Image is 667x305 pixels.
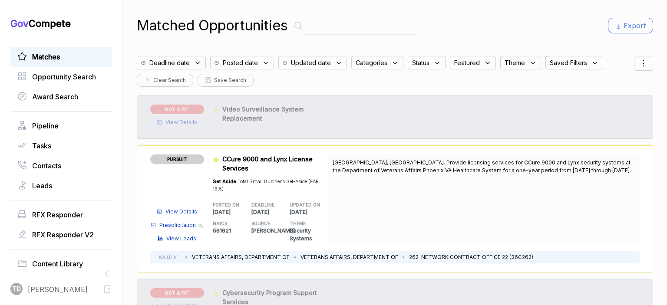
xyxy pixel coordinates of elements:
span: Categories [356,58,387,67]
h5: THEME [290,220,314,227]
span: Theme [505,58,525,67]
span: NOT A FIT [150,288,204,298]
span: View Leads [166,235,196,243]
span: CCure 9000 and Lynx License Services [222,155,313,172]
span: Presolicitation [159,221,196,229]
h5: ISSUED BY [159,255,177,260]
p: Security Systems [290,227,328,243]
h5: UPDATED ON [290,202,314,208]
button: Save Search [198,74,254,87]
h5: POSTED ON [213,202,238,208]
p: [DATE] [251,208,290,216]
span: Video Surveillance System Replacement [222,105,304,122]
span: Save Search [214,76,246,84]
span: View Details [165,118,197,126]
a: Matches [17,52,105,62]
span: [PERSON_NAME] [28,284,88,295]
span: RFX Responder [32,210,83,220]
button: Clear Search [137,74,193,87]
span: Contacts [32,161,61,171]
span: Clear Search [153,76,186,84]
span: Deadline date [149,58,190,67]
span: Updated date [291,58,331,67]
a: Pipeline [17,121,105,131]
span: Gov [10,18,29,29]
p: [DATE] [290,208,328,216]
li: 262-NETWORK CONTRACT OFFICE 22 (36C262) [409,253,533,261]
a: Leads [17,180,105,191]
a: RFX Responder V2 [17,230,105,240]
span: Posted date [223,58,258,67]
span: Opportunity Search [32,72,96,82]
a: Tasks [17,141,105,151]
span: Featured [454,58,480,67]
h1: Matched Opportunities [137,15,288,36]
h5: NAICS [213,220,238,227]
h1: Compete [10,17,112,30]
a: Award Search [17,92,105,102]
span: Leads [32,180,52,191]
span: [GEOGRAPHIC_DATA], [GEOGRAPHIC_DATA]. Provide licensing services for CCure 9000 and Lynx security... [333,159,631,174]
span: Content Library [32,259,83,269]
span: Matches [32,52,60,62]
li: VETERANS AFFAIRS, DEPARTMENT OF [300,253,398,261]
span: TD [12,285,21,294]
span: PURSUIT [150,154,204,164]
span: Pipeline [32,121,59,131]
button: Export [608,18,653,33]
span: Total Small Business Set-Aside (FAR 19.5) [213,178,319,192]
li: VETERANS AFFAIRS, DEPARTMENT OF [192,253,290,261]
span: Award Search [32,92,78,102]
h5: SOURCE [251,220,276,227]
span: NOT A FIT [150,105,204,114]
p: 561621 [213,227,251,235]
p: [DATE] [213,208,251,216]
a: Content Library [17,259,105,269]
span: Set Aside: [213,178,238,184]
h5: DEADLINE [251,202,276,208]
a: Contacts [17,161,105,171]
a: RFX Responder [17,210,105,220]
span: Status [412,58,429,67]
span: View Details [165,208,197,216]
a: Opportunity Search [17,72,105,82]
span: Tasks [32,141,51,151]
span: Saved Filters [550,58,587,67]
p: [PERSON_NAME] [251,227,290,235]
span: RFX Responder V2 [32,230,94,240]
a: Presolicitation [151,221,196,229]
